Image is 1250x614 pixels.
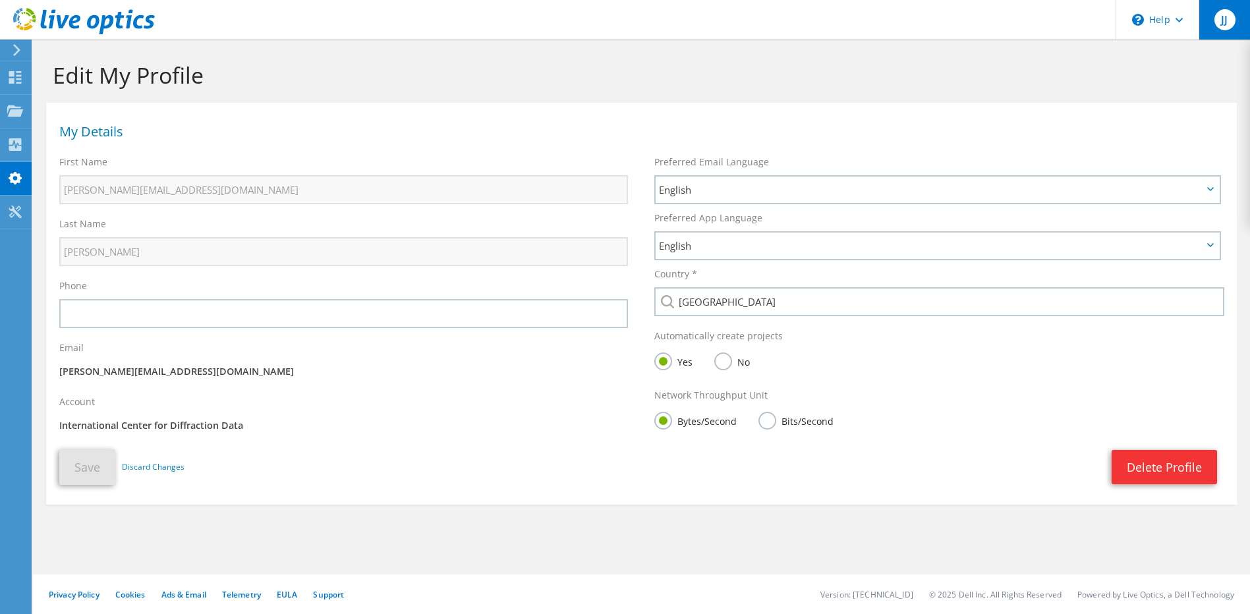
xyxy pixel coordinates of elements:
label: Phone [59,279,87,293]
label: Country * [654,267,697,281]
label: First Name [59,155,107,169]
li: © 2025 Dell Inc. All Rights Reserved [929,589,1062,600]
a: Cookies [115,589,146,600]
a: EULA [277,589,297,600]
button: Save [59,449,115,485]
span: English [659,238,1203,254]
h1: Edit My Profile [53,61,1224,89]
label: Yes [654,352,693,369]
svg: \n [1132,14,1144,26]
label: Automatically create projects [654,329,783,343]
a: Support [313,589,344,600]
a: Ads & Email [161,589,206,600]
li: Powered by Live Optics, a Dell Technology [1077,589,1234,600]
label: Last Name [59,217,106,231]
a: Telemetry [222,589,261,600]
a: Privacy Policy [49,589,99,600]
li: Version: [TECHNICAL_ID] [820,589,913,600]
label: No [714,352,750,369]
span: English [659,182,1203,198]
label: Email [59,341,84,354]
h1: My Details [59,125,1217,138]
label: Bytes/Second [654,412,737,428]
label: Account [59,395,95,408]
label: Bits/Second [758,412,834,428]
a: Discard Changes [122,460,185,474]
label: Preferred Email Language [654,155,769,169]
label: Network Throughput Unit [654,389,768,402]
span: JJ [1214,9,1236,30]
label: Preferred App Language [654,211,762,225]
p: [PERSON_NAME][EMAIL_ADDRESS][DOMAIN_NAME] [59,364,628,379]
p: International Center for Diffraction Data [59,418,628,433]
a: Delete Profile [1112,450,1217,484]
